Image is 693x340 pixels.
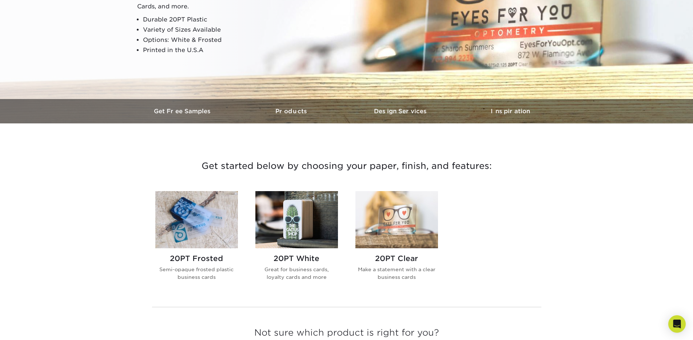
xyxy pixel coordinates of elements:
[347,108,456,115] h3: Design Services
[355,254,438,263] h2: 20PT Clear
[355,191,438,292] a: 20PT Clear Plastic Cards 20PT Clear Make a statement with a clear business cards
[456,99,565,123] a: Inspiration
[134,150,559,182] h3: Get started below by choosing your paper, finish, and features:
[456,108,565,115] h3: Inspiration
[255,254,338,263] h2: 20PT White
[355,191,438,248] img: 20PT Clear Plastic Cards
[143,25,319,35] li: Variety of Sizes Available
[155,191,238,248] img: 20PT Frosted Plastic Cards
[255,266,338,281] p: Great for business cards, loyalty cards and more
[128,99,238,123] a: Get Free Samples
[238,99,347,123] a: Products
[155,254,238,263] h2: 20PT Frosted
[255,191,338,292] a: 20PT White Plastic Cards 20PT White Great for business cards, loyalty cards and more
[347,99,456,123] a: Design Services
[155,266,238,281] p: Semi-opaque frosted plastic business cards
[668,315,686,333] div: Open Intercom Messenger
[255,191,338,248] img: 20PT White Plastic Cards
[143,15,319,25] li: Durable 20PT Plastic
[355,266,438,281] p: Make a statement with a clear business cards
[238,108,347,115] h3: Products
[143,45,319,55] li: Printed in the U.S.A
[143,35,319,45] li: Options: White & Frosted
[128,108,238,115] h3: Get Free Samples
[155,191,238,292] a: 20PT Frosted Plastic Cards 20PT Frosted Semi-opaque frosted plastic business cards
